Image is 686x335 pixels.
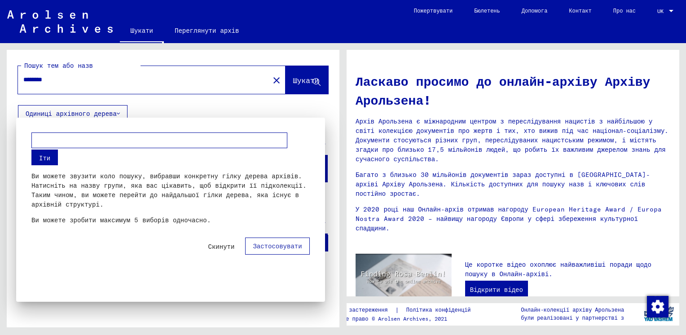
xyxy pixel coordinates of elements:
[201,238,242,255] button: Скинути
[31,216,310,225] p: Ви можете зробити максимум 5 виборів одночасно.
[31,172,310,209] p: Ви можете звузити коло пошуку, вибравши конкретну гілку дерева архівів. Натисніть на назву групи,...
[208,242,235,251] span: Скинути
[647,296,668,317] img: Зміна згоди
[245,238,309,255] button: Застосовувати
[31,150,58,165] button: Іти
[646,295,668,317] div: Зміна згоди
[253,242,302,250] span: Застосовувати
